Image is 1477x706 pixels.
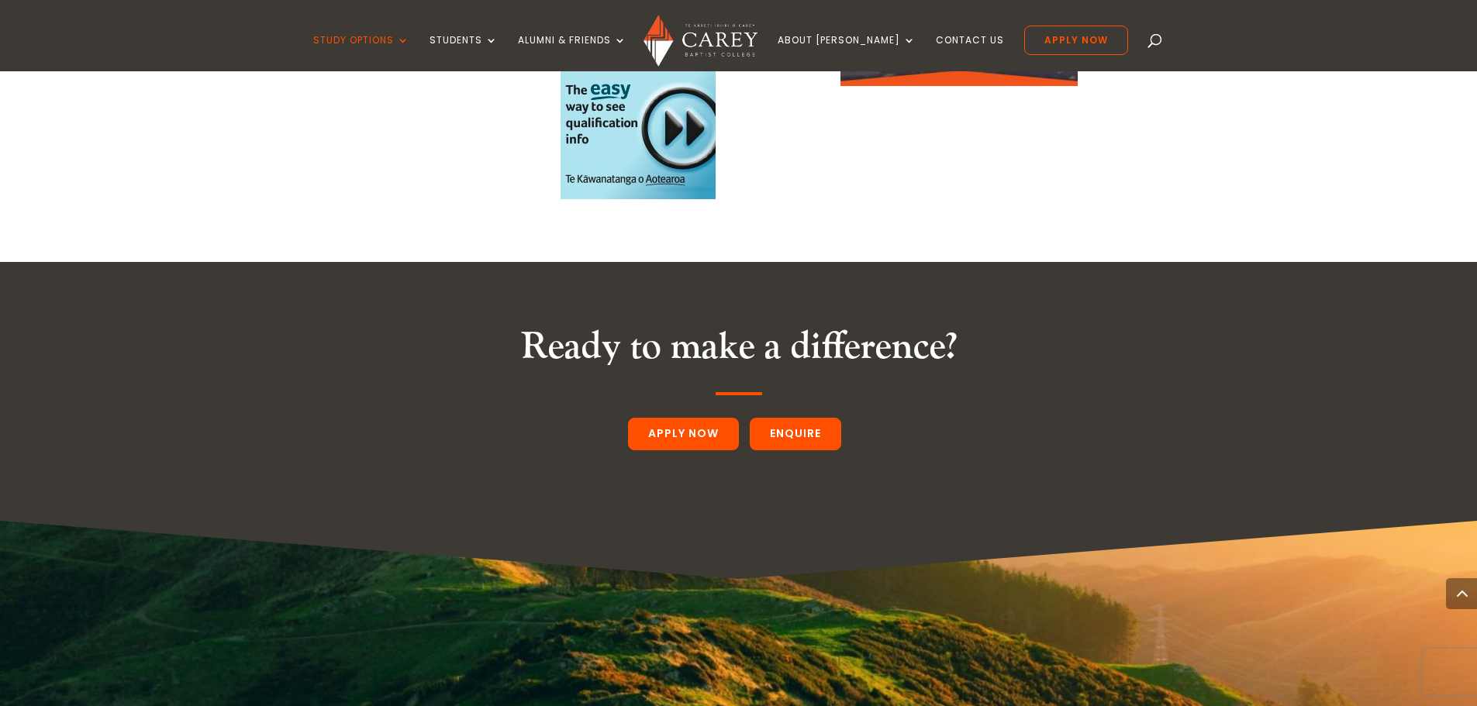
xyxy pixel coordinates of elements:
[518,35,626,71] a: Alumni & Friends
[320,325,1158,377] h2: Ready to make a difference?
[628,418,739,450] a: Apply Now
[936,35,1004,71] a: Contact Us
[750,418,841,450] a: Enquire
[840,73,1078,91] a: Undergraduate Prospectus Cover 2025
[778,35,916,71] a: About [PERSON_NAME]
[430,35,498,71] a: Students
[1024,26,1128,55] a: Apply Now
[644,15,757,67] img: Carey Baptist College
[313,35,409,71] a: Study Options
